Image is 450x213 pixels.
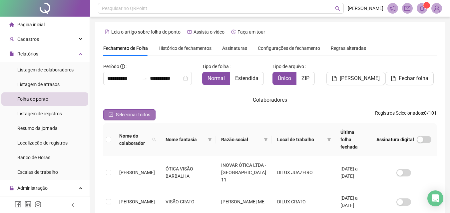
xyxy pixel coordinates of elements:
img: 75405 [432,3,442,13]
span: lock [9,186,14,190]
span: Estendida [235,75,258,81]
span: Administração [17,185,48,191]
span: Banco de Horas [17,155,50,160]
span: linkedin [25,201,31,208]
span: [PERSON_NAME] [340,74,380,82]
span: Assinatura digital [376,136,414,143]
span: Assinaturas [222,46,247,51]
span: filter [208,138,212,142]
span: 1 [426,3,428,8]
span: Nome do colaborador [119,132,150,147]
span: ZIP [301,75,309,81]
span: filter [262,135,269,145]
span: Listagem de registros [17,111,62,116]
span: Razão social [221,136,261,143]
span: Normal [208,75,225,81]
span: Fechar folha [399,74,428,82]
button: [PERSON_NAME] [326,72,385,85]
button: Selecionar todos [103,109,156,120]
span: Registros Selecionados [375,110,423,116]
span: Relatórios [17,51,38,56]
span: Folha de ponto [17,96,48,102]
span: Configurações de fechamento [258,46,320,51]
span: : 0 / 101 [375,109,437,120]
span: info-circle [120,64,125,69]
span: Leia o artigo sobre folha de ponto [111,29,181,35]
span: Colaboradores [253,97,287,103]
span: Faça um tour [237,29,265,35]
th: Última folha fechada [335,123,371,156]
span: Listagem de colaboradores [17,67,74,72]
span: mail [404,5,410,11]
span: filter [264,138,268,142]
span: file [332,76,337,81]
span: Histórico de fechamentos [159,46,212,51]
span: Resumo da jornada [17,126,58,131]
span: left [71,203,75,207]
span: home [9,22,14,27]
span: file-text [105,30,110,34]
span: [PERSON_NAME] [119,170,155,175]
span: search [151,131,158,148]
span: check-square [109,112,113,117]
sup: 1 [423,2,430,9]
span: filter [326,135,332,145]
span: swap-right [142,76,147,81]
span: instagram [35,201,41,208]
span: search [152,138,156,142]
span: Cadastros [17,37,39,42]
span: file [9,52,14,56]
span: Listagem de atrasos [17,82,60,87]
span: to [142,76,147,81]
span: bell [419,5,425,11]
span: search [335,6,340,11]
span: filter [207,135,213,145]
td: ÓTICA VISÃO BARBALHA [160,156,216,189]
span: Período [103,64,119,69]
span: Tipo de arquivo [272,63,304,70]
td: INOVAR ÓTICA LTDA - [GEOGRAPHIC_DATA] 11 [216,156,272,189]
span: Localização de registros [17,140,68,146]
span: Selecionar todos [116,111,150,118]
span: [PERSON_NAME] [348,5,383,12]
span: history [231,30,236,34]
span: Local de trabalho [277,136,325,143]
span: notification [390,5,396,11]
span: Fechamento de Folha [103,46,148,51]
span: youtube [187,30,192,34]
span: Único [278,75,291,81]
span: Página inicial [17,22,45,27]
span: user-add [9,37,14,42]
span: filter [327,138,331,142]
button: Fechar folha [385,72,434,85]
span: Nome fantasia [166,136,205,143]
span: facebook [15,201,21,208]
span: Regras alteradas [331,46,366,51]
span: [PERSON_NAME] [119,199,155,204]
td: [DATE] a [DATE] [335,156,371,189]
span: Assista o vídeo [194,29,225,35]
span: Escalas de trabalho [17,169,58,175]
span: Tipo de folha [202,63,229,70]
td: DILUX JUAZEIRO [272,156,335,189]
span: file [391,76,396,81]
div: Open Intercom Messenger [427,190,443,206]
